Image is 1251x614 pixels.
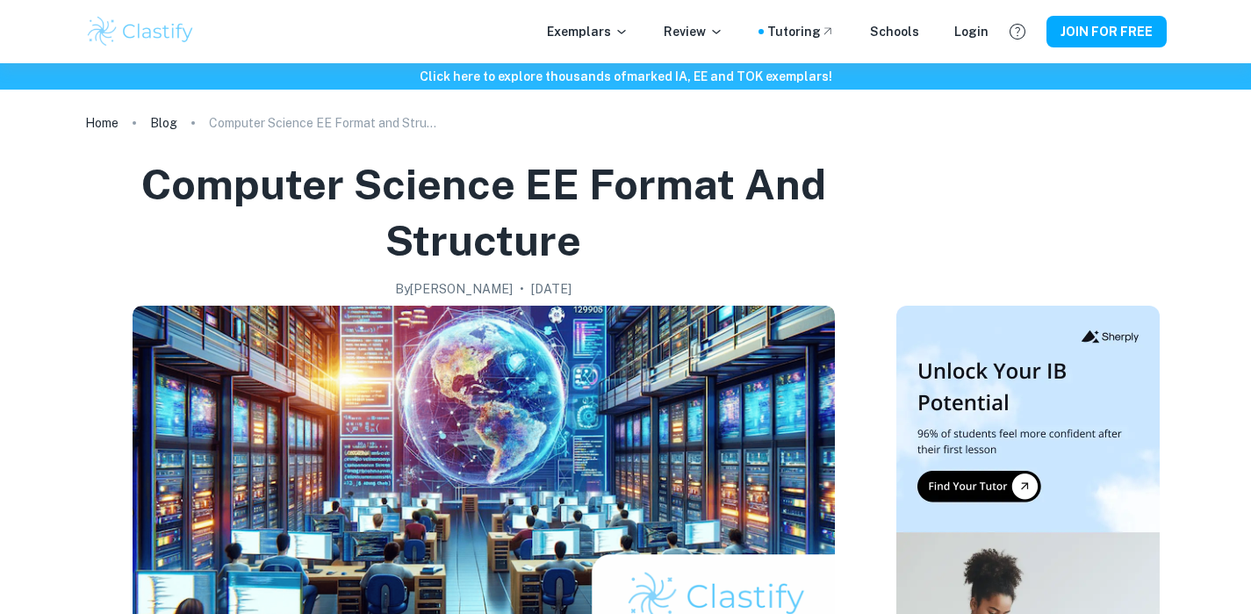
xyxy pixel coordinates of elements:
[4,67,1247,86] h6: Click here to explore thousands of marked IA, EE and TOK exemplars !
[209,113,437,133] p: Computer Science EE Format and Structure
[1003,17,1032,47] button: Help and Feedback
[395,279,513,299] h2: By [PERSON_NAME]
[767,22,835,41] a: Tutoring
[954,22,989,41] a: Login
[150,111,177,135] a: Blog
[1046,16,1167,47] button: JOIN FOR FREE
[85,111,119,135] a: Home
[85,14,197,49] img: Clastify logo
[870,22,919,41] a: Schools
[547,22,629,41] p: Exemplars
[92,156,875,269] h1: Computer Science EE Format and Structure
[664,22,723,41] p: Review
[531,279,572,299] h2: [DATE]
[520,279,524,299] p: •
